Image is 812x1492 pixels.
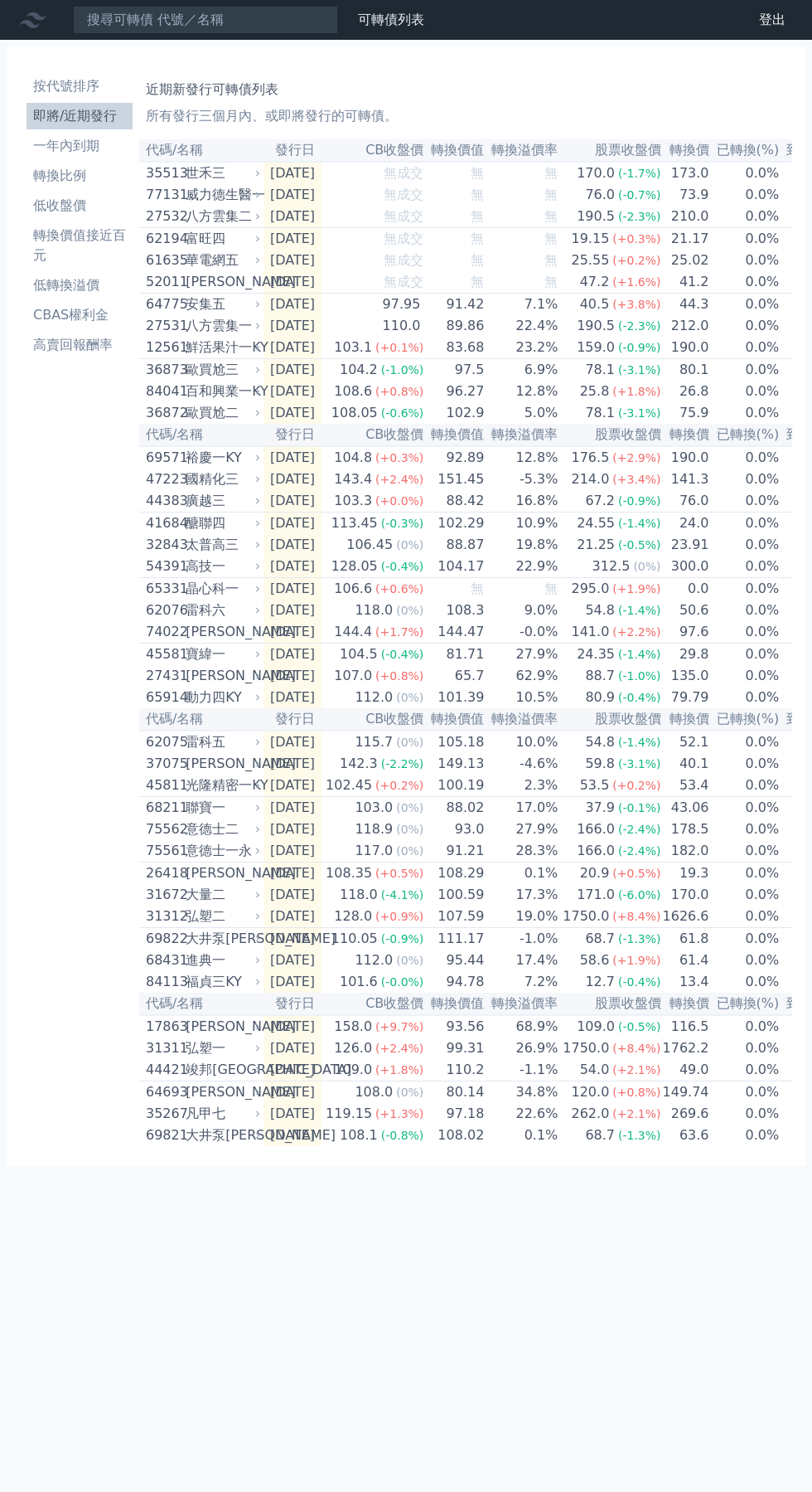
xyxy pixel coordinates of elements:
[618,210,661,223] span: (-2.3%)
[358,12,424,27] a: 可轉債列表
[544,208,558,224] span: 無
[618,341,661,354] span: (-0.9%)
[146,229,181,249] div: 62194
[73,6,338,34] input: 搜尋可轉債 代號／名稱
[485,139,558,162] th: 轉換溢價率
[27,335,133,355] li: 高賣回報酬率
[263,271,321,294] td: [DATE]
[27,163,133,189] a: 轉換比例
[544,231,558,246] span: 無
[375,341,423,354] span: (+0.1%)
[263,228,321,250] td: [DATE]
[375,473,423,486] span: (+2.4%)
[263,162,321,184] td: [DATE]
[27,222,133,269] a: 轉換價值接近百元
[263,513,321,535] td: [DATE]
[485,600,558,621] td: 9.0%
[618,363,661,377] span: (-3.1%)
[662,621,710,644] td: 97.6
[384,187,423,202] span: 無成交
[384,208,423,224] span: 無成交
[710,600,781,621] td: 0.0%
[424,424,485,446] th: 轉換價值
[710,402,781,424] td: 0.0%
[146,185,181,205] div: 77131
[331,382,375,401] div: 108.6
[263,556,321,578] td: [DATE]
[27,106,133,126] li: 即將/近期發行
[662,469,710,490] td: 141.3
[662,184,710,206] td: 73.9
[375,494,423,508] span: (+0.0%)
[146,513,181,533] div: 41684
[186,600,257,620] div: 雷科六
[27,76,133,96] li: 按代號排序
[146,250,181,270] div: 61635
[146,272,181,292] div: 52011
[582,600,618,620] div: 54.8
[27,275,133,295] li: 低轉換溢價
[27,103,133,129] a: 即將/近期發行
[618,517,661,530] span: (-1.4%)
[396,538,423,552] span: (0%)
[582,360,618,380] div: 78.1
[424,337,485,359] td: 83.68
[589,556,634,576] div: 312.5
[573,644,618,664] div: 24.35
[146,294,181,314] div: 64775
[662,665,710,687] td: 135.0
[186,622,257,642] div: [PERSON_NAME]
[582,688,618,707] div: 80.9
[186,382,257,401] div: 百和興業一KY
[375,385,423,398] span: (+0.8%)
[485,556,558,578] td: 22.9%
[568,622,613,642] div: 141.0
[384,165,423,181] span: 無成交
[485,665,558,687] td: 62.9%
[746,7,799,33] a: 登出
[186,163,257,183] div: 世禾三
[27,226,133,265] li: 轉換價值接近百元
[710,250,781,271] td: 0.0%
[379,294,424,314] div: 97.95
[263,381,321,402] td: [DATE]
[27,136,133,156] li: 一年內到期
[662,206,710,228] td: 210.0
[662,644,710,666] td: 29.8
[186,294,257,314] div: 安集五
[662,534,710,556] td: 23.91
[612,232,660,245] span: (+0.3%)
[573,163,618,183] div: 170.0
[618,669,661,683] span: (-1.0%)
[384,274,423,289] span: 無成交
[558,139,661,162] th: 股票收盤價
[577,382,613,401] div: 25.8
[424,359,485,382] td: 97.5
[186,448,257,468] div: 裕慶一KY
[146,163,181,183] div: 35513
[485,294,558,316] td: 7.1%
[146,403,181,423] div: 36872
[146,666,181,686] div: 27431
[424,687,485,708] td: 101.39
[146,535,181,555] div: 32843
[336,644,381,664] div: 104.5
[186,469,257,489] div: 國精化三
[396,604,423,617] span: (0%)
[710,687,781,708] td: 0.0%
[381,560,424,573] span: (-0.4%)
[662,315,710,337] td: 212.0
[544,581,558,596] span: 無
[27,133,133,159] a: 一年內到期
[27,302,133,328] a: CBAS權利金
[612,625,660,639] span: (+2.2%)
[27,272,133,299] a: 低轉換溢價
[146,80,785,100] h1: 近期新發行可轉債列表
[424,665,485,687] td: 65.7
[424,513,485,535] td: 102.29
[662,381,710,402] td: 26.8
[186,535,257,555] div: 太普高三
[263,315,321,337] td: [DATE]
[263,294,321,316] td: [DATE]
[139,708,263,731] th: 代碼/名稱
